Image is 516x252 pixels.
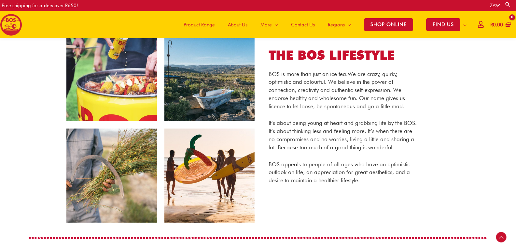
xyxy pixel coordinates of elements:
[269,47,419,64] h2: THE BOS LIFESTYLE
[221,11,254,38] a: About Us
[269,70,419,111] p: BOS is more than just an ice tea. We are crazy, quirky, optimistic and colourful. We believe in t...
[254,11,285,38] a: More
[66,27,255,223] img: About Bos South Africa
[228,15,247,35] span: About Us
[285,11,321,38] a: Contact Us
[184,15,215,35] span: Product Range
[291,15,315,35] span: Contact Us
[172,11,473,38] nav: Site Navigation
[426,18,460,31] span: FIND US
[364,18,413,31] span: SHOP ONLINE
[490,22,493,28] span: R
[357,11,420,38] a: SHOP ONLINE
[260,15,272,35] span: More
[321,11,357,38] a: Regions
[328,15,345,35] span: Regions
[490,3,500,8] a: ZA
[177,11,221,38] a: Product Range
[269,160,419,185] p: BOS appeals to people of all ages who have an optimistic outlook on life, an appreciation for gre...
[489,18,511,32] a: View Shopping Cart, empty
[490,22,503,28] bdi: 0.00
[269,119,419,151] p: It’s about being young at heart and grabbing life by the BOS. It’s about thinking less and feelin...
[505,1,511,7] a: Search button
